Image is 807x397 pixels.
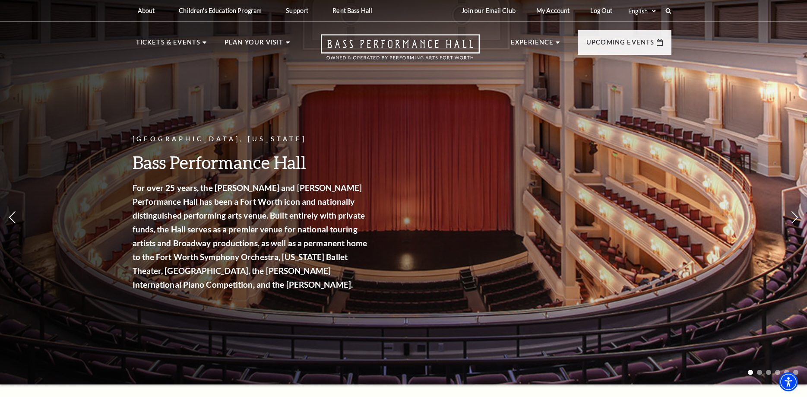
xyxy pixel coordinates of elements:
p: Tickets & Events [136,37,201,53]
select: Select: [627,7,657,15]
p: Upcoming Events [586,37,655,53]
p: Children's Education Program [179,7,262,14]
p: Plan Your Visit [225,37,284,53]
h3: Bass Performance Hall [133,151,370,173]
p: Rent Bass Hall [332,7,372,14]
p: Support [286,7,308,14]
p: Experience [511,37,554,53]
p: [GEOGRAPHIC_DATA], [US_STATE] [133,134,370,145]
p: About [138,7,155,14]
strong: For over 25 years, the [PERSON_NAME] and [PERSON_NAME] Performance Hall has been a Fort Worth ico... [133,183,367,289]
div: Accessibility Menu [779,372,798,391]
